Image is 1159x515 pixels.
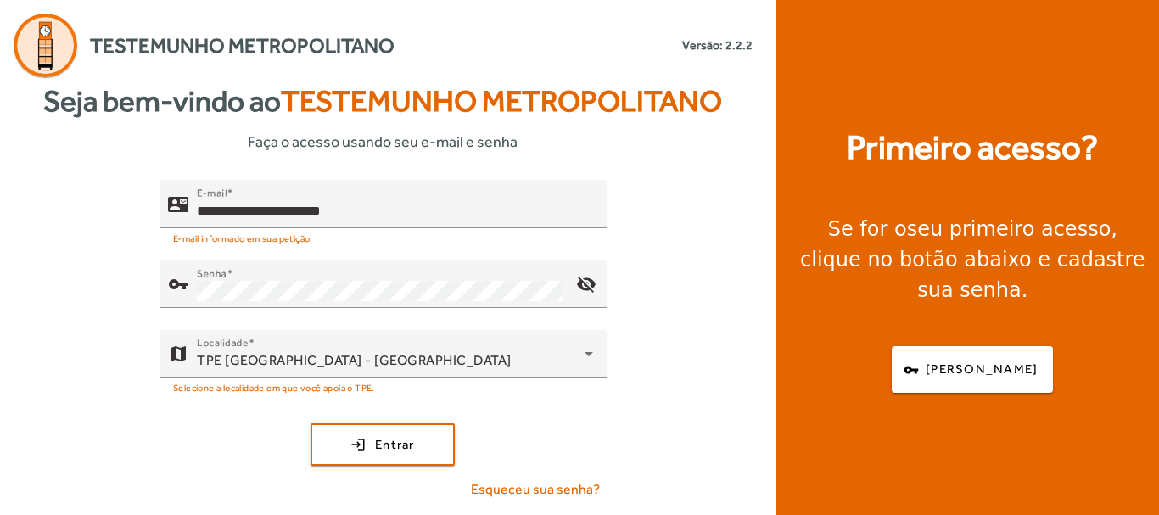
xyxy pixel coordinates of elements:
strong: Primeiro acesso? [847,122,1098,173]
span: [PERSON_NAME] [926,360,1038,379]
div: Se for o , clique no botão abaixo e cadastre sua senha. [797,214,1149,305]
button: Entrar [311,423,455,466]
span: Testemunho Metropolitano [90,31,395,61]
span: Faça o acesso usando seu e-mail e senha [248,130,518,153]
strong: Seja bem-vindo ao [43,79,722,124]
strong: seu primeiro acesso [907,217,1111,241]
span: Entrar [375,435,415,455]
mat-label: Localidade [197,337,249,349]
mat-icon: contact_mail [168,194,188,215]
mat-icon: vpn_key [168,274,188,294]
span: Esqueceu sua senha? [471,479,600,500]
mat-icon: map [168,344,188,364]
small: Versão: 2.2.2 [682,36,753,54]
mat-hint: Selecione a localidade em que você apoia o TPE. [173,378,375,396]
span: Testemunho Metropolitano [281,84,722,118]
span: TPE [GEOGRAPHIC_DATA] - [GEOGRAPHIC_DATA] [197,352,512,368]
mat-icon: visibility_off [566,264,607,305]
mat-hint: E-mail informado em sua petição. [173,228,313,247]
mat-label: Senha [197,267,227,279]
button: [PERSON_NAME] [892,346,1053,393]
img: Logo Agenda [14,14,77,77]
mat-label: E-mail [197,187,227,199]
